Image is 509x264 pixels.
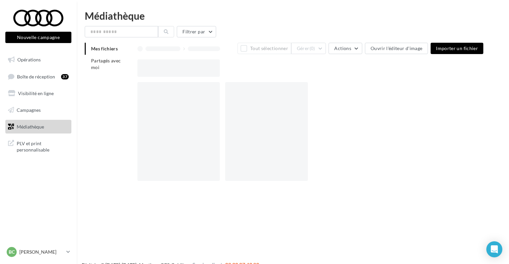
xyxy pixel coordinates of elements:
[5,32,71,43] button: Nouvelle campagne
[4,86,73,100] a: Visibilité en ligne
[329,43,362,54] button: Actions
[237,43,291,54] button: Tout sélectionner
[18,90,54,96] span: Visibilité en ligne
[310,46,315,51] span: (0)
[17,139,69,153] span: PLV et print personnalisable
[436,45,478,51] span: Importer un fichier
[291,43,326,54] button: Gérer(0)
[19,249,64,255] p: [PERSON_NAME]
[431,43,483,54] button: Importer un fichier
[9,249,15,255] span: BC
[91,46,118,51] span: Mes fichiers
[85,11,501,21] div: Médiathèque
[365,43,428,54] button: Ouvrir l'éditeur d'image
[17,123,44,129] span: Médiathèque
[91,58,121,70] span: Partagés avec moi
[177,26,216,37] button: Filtrer par
[17,73,55,79] span: Boîte de réception
[334,45,351,51] span: Actions
[4,53,73,67] a: Opérations
[4,103,73,117] a: Campagnes
[17,57,41,62] span: Opérations
[486,241,502,257] div: Open Intercom Messenger
[4,120,73,134] a: Médiathèque
[4,69,73,84] a: Boîte de réception37
[4,136,73,156] a: PLV et print personnalisable
[5,246,71,258] a: BC [PERSON_NAME]
[17,107,41,113] span: Campagnes
[61,74,69,79] div: 37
